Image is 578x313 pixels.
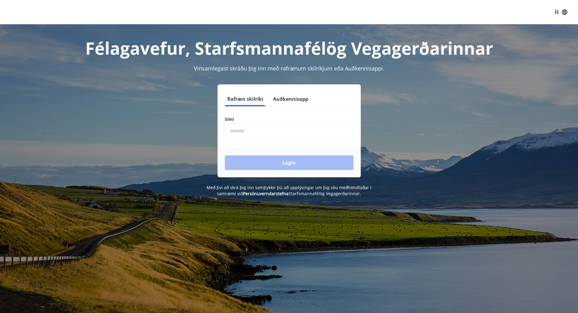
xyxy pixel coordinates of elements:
a: Persónuverndarstefna [243,191,289,196]
span: Með því að skrá þig inn samþykkir þú að upplýsingar um þig séu meðhöndlaðar í samræmi við Starfsm... [207,185,371,196]
button: Auðkennisapp [271,92,311,106]
button: ÍS [551,7,571,18]
h1: Félagavefur, Starfsmannafélög Vegagerðarinnar [78,36,500,60]
span: Vinsamlegast skráðu þig inn með rafrænum skilríkjum eða Auðkennisappi. [194,65,384,72]
button: Rafræn skilríki [225,92,266,106]
label: Sími [225,116,353,122]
